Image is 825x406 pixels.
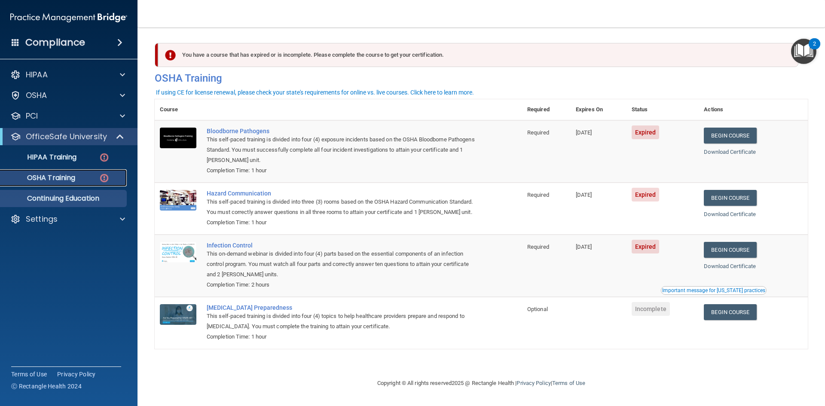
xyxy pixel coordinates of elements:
th: Required [522,99,571,120]
span: Required [527,129,549,136]
h4: Compliance [25,37,85,49]
button: Open Resource Center, 2 new notifications [791,39,816,64]
a: Privacy Policy [57,370,96,379]
div: Completion Time: 1 hour [207,332,479,342]
a: Begin Course [704,242,756,258]
img: PMB logo [10,9,127,26]
a: Download Certificate [704,211,756,217]
span: [DATE] [576,129,592,136]
a: Begin Course [704,304,756,320]
th: Status [626,99,699,120]
h4: OSHA Training [155,72,808,84]
a: Terms of Use [552,380,585,386]
div: 2 [813,44,816,55]
a: Bloodborne Pathogens [207,128,479,134]
div: This self-paced training is divided into three (3) rooms based on the OSHA Hazard Communication S... [207,197,479,217]
div: You have a course that has expired or is incomplete. Please complete the course to get your certi... [158,43,798,67]
span: [DATE] [576,244,592,250]
a: Settings [10,214,125,224]
a: OSHA [10,90,125,101]
a: HIPAA [10,70,125,80]
p: OSHA Training [6,174,75,182]
img: danger-circle.6113f641.png [99,173,110,183]
img: danger-circle.6113f641.png [99,152,110,163]
a: Hazard Communication [207,190,479,197]
span: Incomplete [632,302,670,316]
div: Completion Time: 1 hour [207,217,479,228]
p: HIPAA [26,70,48,80]
a: Begin Course [704,128,756,143]
button: If using CE for license renewal, please check your state's requirements for online vs. live cours... [155,88,475,97]
p: OSHA [26,90,47,101]
p: Settings [26,214,58,224]
div: Important message for [US_STATE] practices [662,288,765,293]
div: This on-demand webinar is divided into four (4) parts based on the essential components of an inf... [207,249,479,280]
div: This self-paced training is divided into four (4) exposure incidents based on the OSHA Bloodborne... [207,134,479,165]
a: Download Certificate [704,263,756,269]
span: Optional [527,306,548,312]
p: PCI [26,111,38,121]
div: Completion Time: 1 hour [207,165,479,176]
a: [MEDICAL_DATA] Preparedness [207,304,479,311]
span: [DATE] [576,192,592,198]
th: Course [155,99,202,120]
th: Actions [699,99,808,120]
span: Expired [632,188,660,201]
img: exclamation-circle-solid-danger.72ef9ffc.png [165,50,176,61]
a: Terms of Use [11,370,47,379]
a: OfficeSafe University [10,131,125,142]
button: Read this if you are a dental practitioner in the state of CA [661,286,767,295]
a: PCI [10,111,125,121]
span: Ⓒ Rectangle Health 2024 [11,382,82,391]
div: Copyright © All rights reserved 2025 @ Rectangle Health | | [324,369,638,397]
a: Download Certificate [704,149,756,155]
span: Expired [632,240,660,253]
div: If using CE for license renewal, please check your state's requirements for online vs. live cours... [156,89,474,95]
p: Continuing Education [6,194,123,203]
span: Required [527,244,549,250]
p: HIPAA Training [6,153,76,162]
div: This self-paced training is divided into four (4) topics to help healthcare providers prepare and... [207,311,479,332]
a: Begin Course [704,190,756,206]
a: Infection Control [207,242,479,249]
th: Expires On [571,99,626,120]
span: Required [527,192,549,198]
div: Completion Time: 2 hours [207,280,479,290]
p: OfficeSafe University [26,131,107,142]
a: Privacy Policy [516,380,550,386]
span: Expired [632,125,660,139]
